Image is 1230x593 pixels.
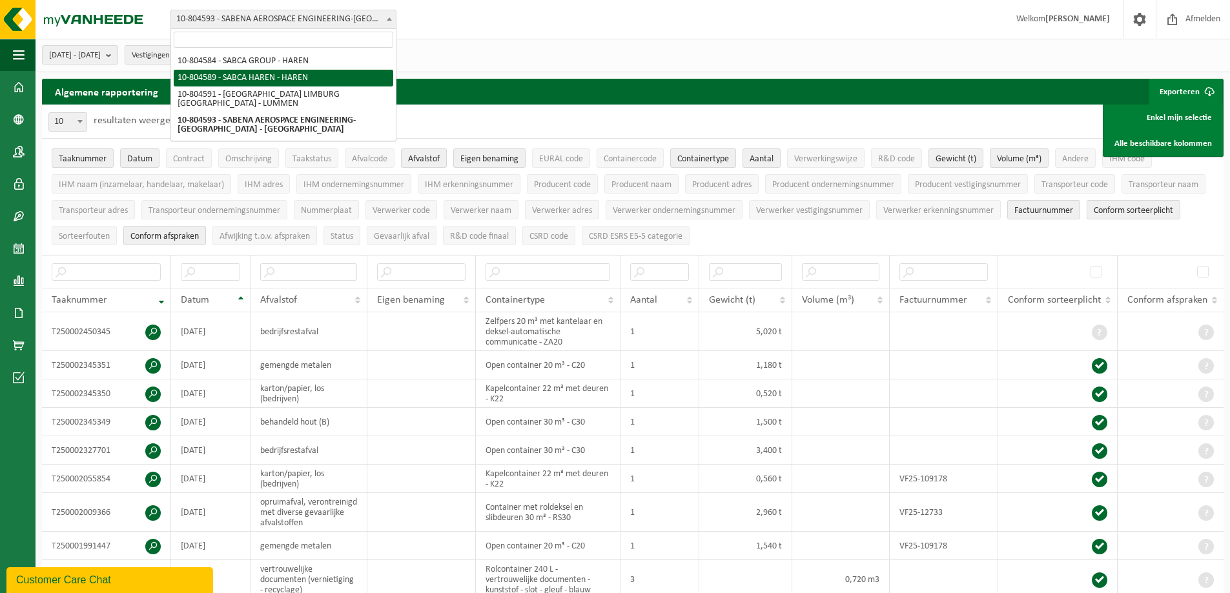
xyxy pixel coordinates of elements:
[476,408,620,436] td: Open container 30 m³ - C30
[52,174,231,194] button: IHM naam (inzamelaar, handelaar, makelaar)IHM naam (inzamelaar, handelaar, makelaar): Activate to...
[48,112,87,132] span: 10
[476,351,620,379] td: Open container 20 m³ - C20
[52,148,114,168] button: TaaknummerTaaknummer: Activate to remove sorting
[323,226,360,245] button: StatusStatus: Activate to sort
[171,532,251,560] td: [DATE]
[899,295,967,305] span: Factuurnummer
[1122,174,1205,194] button: Transporteur naamTransporteur naam: Activate to sort
[876,200,1001,219] button: Verwerker erkenningsnummerVerwerker erkenningsnummer: Activate to sort
[620,312,699,351] td: 1
[915,180,1021,190] span: Producent vestigingsnummer
[171,408,251,436] td: [DATE]
[908,174,1028,194] button: Producent vestigingsnummerProducent vestigingsnummer: Activate to sort
[990,148,1049,168] button: Volume (m³)Volume (m³): Activate to sort
[443,226,516,245] button: R&D code finaalR&amp;D code finaal: Activate to sort
[42,465,171,493] td: T250002055854
[245,180,283,190] span: IHM adres
[352,154,387,164] span: Afvalcode
[476,436,620,465] td: Open container 30 m³ - C30
[42,79,171,105] h2: Algemene rapportering
[525,200,599,219] button: Verwerker adresVerwerker adres: Activate to sort
[52,295,107,305] span: Taaknummer
[59,154,107,164] span: Taaknummer
[871,148,922,168] button: R&D codeR&amp;D code: Activate to sort
[408,154,440,164] span: Afvalstof
[460,154,518,164] span: Eigen benaming
[174,112,393,138] li: 10-804593 - SABENA AEROSPACE ENGINEERING-[GEOGRAPHIC_DATA] - [GEOGRAPHIC_DATA]
[529,232,568,241] span: CSRD code
[620,351,699,379] td: 1
[174,53,393,70] li: 10-804584 - SABCA GROUP - HAREN
[303,180,404,190] span: IHM ondernemingsnummer
[936,154,976,164] span: Gewicht (t)
[171,379,251,408] td: [DATE]
[130,232,199,241] span: Conform afspraken
[42,45,118,65] button: [DATE] - [DATE]
[699,408,792,436] td: 1,500 t
[1087,200,1180,219] button: Conform sorteerplicht : Activate to sort
[1102,148,1152,168] button: IHM codeIHM code: Activate to sort
[171,312,251,351] td: [DATE]
[171,493,251,532] td: [DATE]
[476,379,620,408] td: Kapelcontainer 22 m³ met deuren - K22
[296,174,411,194] button: IHM ondernemingsnummerIHM ondernemingsnummer: Activate to sort
[476,493,620,532] td: Container met roldeksel en slibdeuren 30 m³ - RS30
[699,351,792,379] td: 1,180 t
[878,154,915,164] span: R&D code
[699,379,792,408] td: 0,520 t
[532,148,590,168] button: EURAL codeEURAL code: Activate to sort
[1014,206,1073,216] span: Factuurnummer
[42,351,171,379] td: T250002345351
[171,436,251,465] td: [DATE]
[1105,105,1222,130] a: Enkel mijn selectie
[670,148,736,168] button: ContainertypeContainertype: Activate to sort
[451,206,511,216] span: Verwerker naam
[170,10,396,29] span: 10-804593 - SABENA AEROSPACE ENGINEERING-CHARLEROI - GOSSELIES
[94,116,185,126] label: resultaten weergeven
[802,295,854,305] span: Volume (m³)
[997,154,1041,164] span: Volume (m³)
[604,154,657,164] span: Containercode
[292,154,331,164] span: Taakstatus
[6,565,216,593] iframe: chat widget
[425,180,513,190] span: IHM erkenningsnummer
[377,295,445,305] span: Eigen benaming
[1094,206,1173,216] span: Conform sorteerplicht
[251,532,367,560] td: gemengde metalen
[42,493,171,532] td: T250002009366
[285,148,338,168] button: TaakstatusTaakstatus: Activate to sort
[401,148,447,168] button: AfvalstofAfvalstof: Activate to sort
[123,226,206,245] button: Conform afspraken : Activate to sort
[582,226,690,245] button: CSRD ESRS E5-5 categorieCSRD ESRS E5-5 categorie: Activate to sort
[367,226,436,245] button: Gevaarlijk afval : Activate to sort
[173,154,205,164] span: Contract
[1045,14,1110,24] strong: [PERSON_NAME]
[534,180,591,190] span: Producent code
[212,226,317,245] button: Afwijking t.o.v. afsprakenAfwijking t.o.v. afspraken: Activate to sort
[750,154,774,164] span: Aantal
[331,232,353,241] span: Status
[1007,200,1080,219] button: FactuurnummerFactuurnummer: Activate to sort
[699,312,792,351] td: 5,020 t
[251,493,367,532] td: opruimafval, verontreinigd met diverse gevaarlijke afvalstoffen
[125,45,208,65] button: Vestigingen(1/1)
[699,465,792,493] td: 0,560 t
[890,493,998,532] td: VF25-12733
[620,532,699,560] td: 1
[606,200,743,219] button: Verwerker ondernemingsnummerVerwerker ondernemingsnummer: Activate to sort
[149,206,280,216] span: Transporteur ondernemingsnummer
[1008,295,1101,305] span: Conform sorteerplicht
[620,493,699,532] td: 1
[453,148,526,168] button: Eigen benamingEigen benaming: Activate to sort
[630,295,657,305] span: Aantal
[218,148,279,168] button: OmschrijvingOmschrijving: Activate to sort
[743,148,781,168] button: AantalAantal: Activate to sort
[59,180,224,190] span: IHM naam (inzamelaar, handelaar, makelaar)
[59,232,110,241] span: Sorteerfouten
[181,295,209,305] span: Datum
[374,232,429,241] span: Gevaarlijk afval
[171,10,396,28] span: 10-804593 - SABENA AEROSPACE ENGINEERING-CHARLEROI - GOSSELIES
[132,46,190,65] span: Vestigingen
[1105,130,1222,156] a: Alle beschikbare kolommen
[141,200,287,219] button: Transporteur ondernemingsnummerTransporteur ondernemingsnummer : Activate to sort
